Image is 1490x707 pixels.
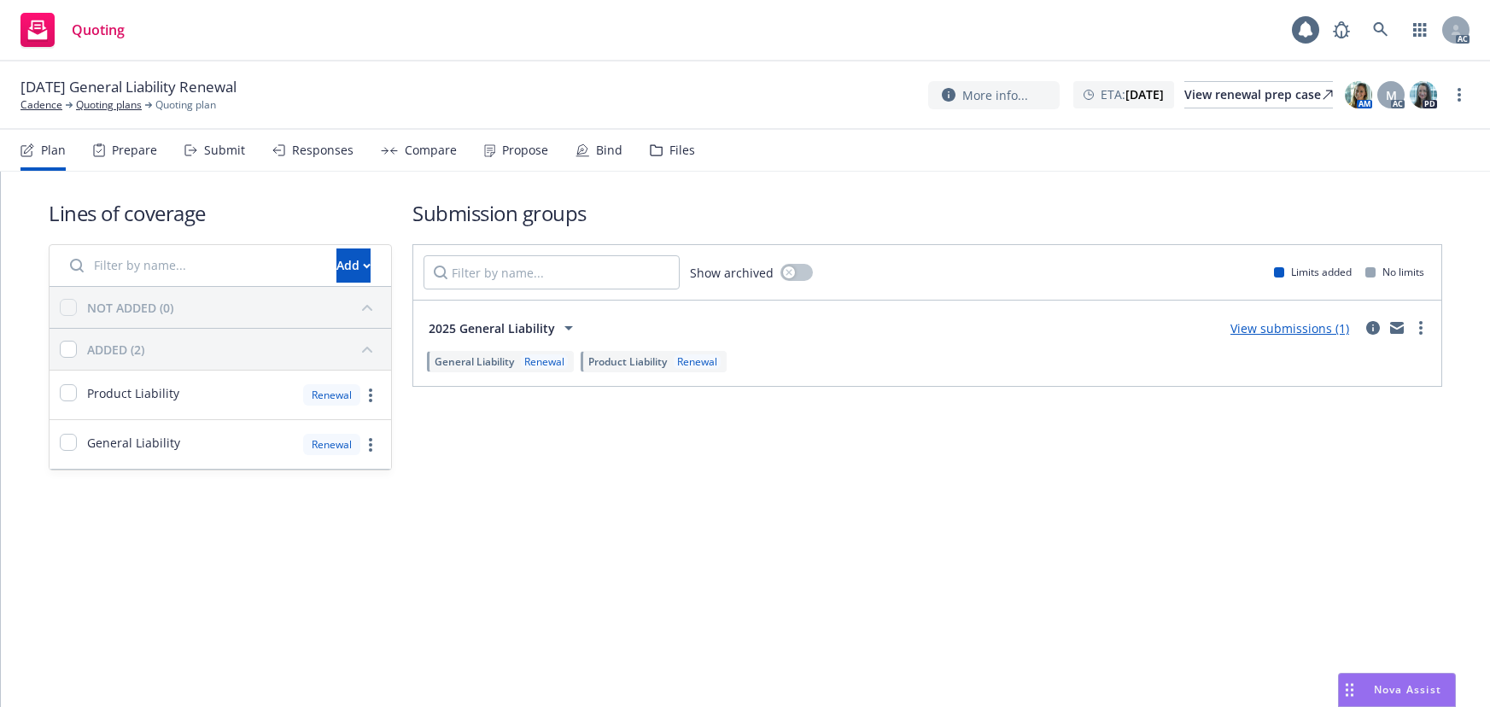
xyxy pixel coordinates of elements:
button: 2025 General Liability [424,311,584,345]
span: Product Liability [87,384,179,402]
div: Bind [596,143,622,157]
span: Show archived [690,264,774,282]
a: View renewal prep case [1184,81,1333,108]
button: More info... [928,81,1060,109]
span: Product Liability [588,354,667,369]
a: Switch app [1403,13,1437,47]
div: Responses [292,143,354,157]
a: Report a Bug [1324,13,1359,47]
a: more [1411,318,1431,338]
div: Propose [502,143,548,157]
a: circleInformation [1363,318,1383,338]
div: Drag to move [1339,674,1360,706]
span: More info... [962,86,1028,104]
button: ADDED (2) [87,336,381,363]
div: Renewal [303,384,360,406]
div: View renewal prep case [1184,82,1333,108]
div: Add [336,249,371,282]
a: Quoting plans [76,97,142,113]
div: NOT ADDED (0) [87,299,173,317]
strong: [DATE] [1125,86,1164,102]
span: Quoting [72,23,125,37]
button: NOT ADDED (0) [87,294,381,321]
input: Filter by name... [424,255,680,289]
div: ADDED (2) [87,341,144,359]
span: [DATE] General Liability Renewal [20,77,237,97]
div: Limits added [1274,265,1352,279]
div: Submit [204,143,245,157]
div: Files [669,143,695,157]
span: ETA : [1101,85,1164,103]
a: more [360,435,381,455]
span: General Liability [87,434,180,452]
div: Plan [41,143,66,157]
div: No limits [1365,265,1424,279]
img: photo [1345,81,1372,108]
div: Renewal [521,354,568,369]
h1: Lines of coverage [49,199,392,227]
span: General Liability [435,354,514,369]
input: Filter by name... [60,248,326,283]
a: View submissions (1) [1230,320,1349,336]
div: Renewal [674,354,721,369]
div: Compare [405,143,457,157]
button: Add [336,248,371,283]
a: Search [1364,13,1398,47]
div: Renewal [303,434,360,455]
span: Quoting plan [155,97,216,113]
span: Nova Assist [1374,682,1441,697]
a: more [1449,85,1470,105]
button: Nova Assist [1338,673,1456,707]
span: M [1386,86,1397,104]
a: Quoting [14,6,131,54]
a: more [360,385,381,406]
a: mail [1387,318,1407,338]
h1: Submission groups [412,199,1442,227]
a: Cadence [20,97,62,113]
div: Prepare [112,143,157,157]
span: 2025 General Liability [429,319,555,337]
img: photo [1410,81,1437,108]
